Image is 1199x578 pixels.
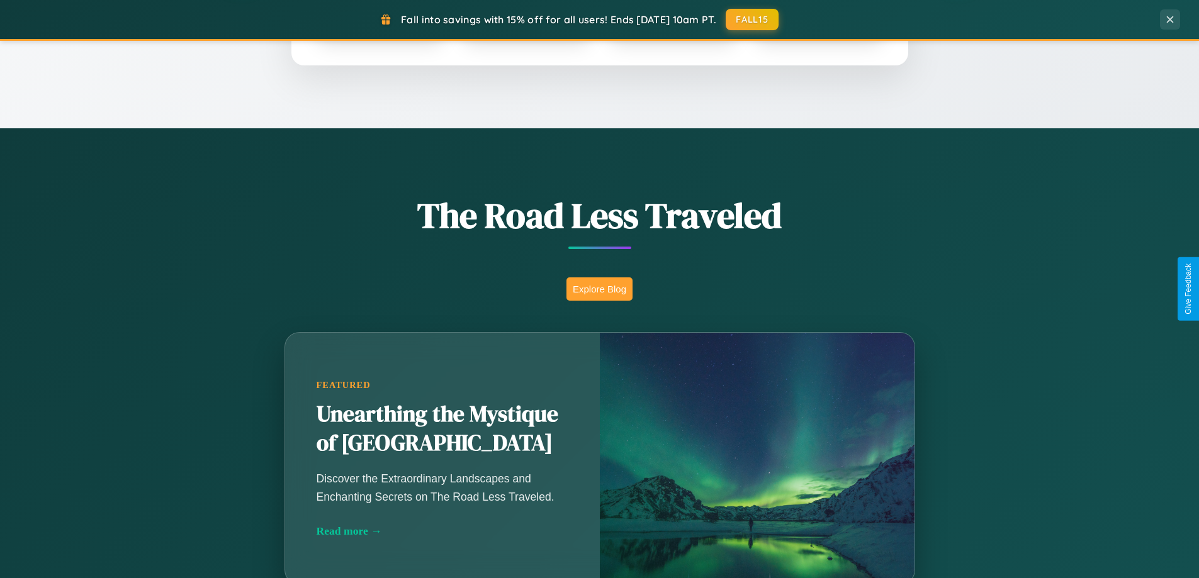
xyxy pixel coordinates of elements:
div: Give Feedback [1184,264,1193,314]
span: Fall into savings with 15% off for all users! Ends [DATE] 10am PT. [401,13,716,26]
p: Discover the Extraordinary Landscapes and Enchanting Secrets on The Road Less Traveled. [317,470,568,505]
div: Featured [317,380,568,391]
button: FALL15 [726,9,779,30]
h1: The Road Less Traveled [222,191,977,240]
h2: Unearthing the Mystique of [GEOGRAPHIC_DATA] [317,400,568,458]
div: Read more → [317,525,568,538]
button: Explore Blog [566,277,633,301]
